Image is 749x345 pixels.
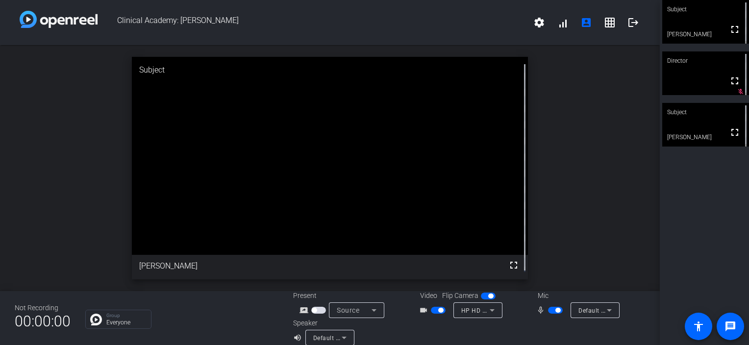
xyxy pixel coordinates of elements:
[729,75,741,87] mat-icon: fullscreen
[98,11,527,34] span: Clinical Academy: [PERSON_NAME]
[693,320,704,332] mat-icon: accessibility
[536,304,548,316] mat-icon: mic_none
[419,304,431,316] mat-icon: videocam_outline
[662,51,749,70] div: Director
[724,320,736,332] mat-icon: message
[106,313,146,318] p: Group
[551,11,574,34] button: signal_cellular_alt
[106,320,146,325] p: Everyone
[293,332,305,344] mat-icon: volume_up
[15,303,71,313] div: Not Recording
[627,17,639,28] mat-icon: logout
[420,291,437,301] span: Video
[293,291,391,301] div: Present
[337,306,359,314] span: Source
[442,291,478,301] span: Flip Camera
[580,17,592,28] mat-icon: account_box
[729,24,741,35] mat-icon: fullscreen
[313,334,419,342] span: Default - Speakers (Realtek(R) Audio)
[293,318,352,328] div: Speaker
[533,17,545,28] mat-icon: settings
[461,306,539,314] span: HP HD Camera (04f2:b6bf)
[300,304,311,316] mat-icon: screen_share_outline
[729,126,741,138] mat-icon: fullscreen
[90,314,102,325] img: Chat Icon
[528,291,626,301] div: Mic
[15,309,71,333] span: 00:00:00
[132,57,528,83] div: Subject
[20,11,98,28] img: white-gradient.svg
[508,259,520,271] mat-icon: fullscreen
[604,17,616,28] mat-icon: grid_on
[662,103,749,122] div: Subject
